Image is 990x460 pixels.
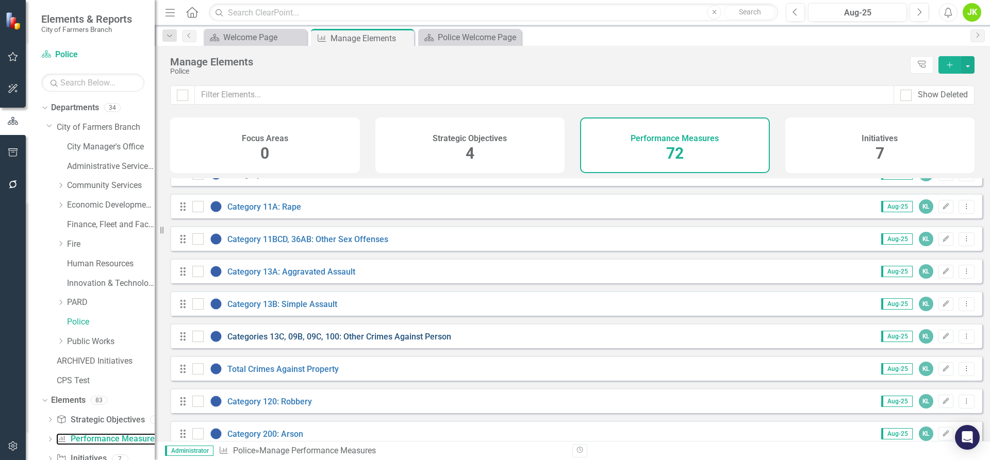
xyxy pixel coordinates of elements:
[56,414,144,426] a: Strategic Objectives
[227,234,388,244] a: Category 11BCD, 36AB: Other Sex Offenses
[170,56,905,67] div: Manage Elements
[919,394,933,408] div: KL
[812,7,903,19] div: Aug-25
[881,363,913,374] span: Aug-25
[67,316,155,328] a: Police
[41,25,132,33] small: City of Farmers Branch
[862,134,898,143] h4: Initiatives
[67,161,155,173] a: Administrative Services & Communications
[808,3,907,22] button: Aug-25
[41,49,144,61] a: Police
[210,265,222,278] img: No Information
[57,122,155,133] a: City of Farmers Branch
[466,144,474,162] span: 4
[919,232,933,246] div: KL
[955,425,980,450] div: Open Intercom Messenger
[881,331,913,342] span: Aug-25
[91,396,107,404] div: 83
[210,428,222,440] img: No Information
[242,134,288,143] h4: Focus Areas
[724,5,775,20] button: Search
[227,332,451,342] a: Categories 13C, 09B, 09C, 100: Other Crimes Against Person
[57,355,155,367] a: ARCHIVED Initiatives
[881,201,913,212] span: Aug-25
[67,258,155,270] a: Human Resources
[67,238,155,250] a: Fire
[227,397,312,406] a: Category 120: Robbery
[963,3,981,22] button: JK
[210,395,222,407] img: No Information
[57,375,155,387] a: CPS Test
[206,31,304,44] a: Welcome Page
[67,141,155,153] a: City Manager's Office
[421,31,519,44] a: Police Welcome Page
[631,134,719,143] h4: Performance Measures
[165,446,213,456] span: Administrator
[227,429,303,439] a: Category 200: Arson
[227,299,337,309] a: Category 13B: Simple Assault
[67,199,155,211] a: Economic Development, Tourism & Planning
[210,298,222,310] img: No Information
[438,31,519,44] div: Police Welcome Page
[881,428,913,439] span: Aug-25
[170,67,905,75] div: Police
[876,144,884,162] span: 7
[433,134,507,143] h4: Strategic Objectives
[67,297,155,309] a: PARD
[881,233,913,245] span: Aug-25
[881,396,913,407] span: Aug-25
[223,31,304,44] div: Welcome Page
[219,445,565,457] div: » Manage Performance Measures
[881,298,913,310] span: Aug-25
[919,297,933,311] div: KL
[666,144,684,162] span: 72
[260,144,269,162] span: 0
[67,336,155,348] a: Public Works
[227,202,301,212] a: Category 11A: Rape
[41,74,144,92] input: Search Below...
[67,278,155,289] a: Innovation & Technology
[739,8,761,16] span: Search
[5,11,23,29] img: ClearPoint Strategy
[881,266,913,277] span: Aug-25
[210,233,222,245] img: No Information
[67,219,155,231] a: Finance, Fleet and Facilities
[331,32,411,45] div: Manage Elements
[919,362,933,376] div: KL
[919,427,933,441] div: KL
[210,363,222,375] img: No Information
[210,200,222,213] img: No Information
[210,330,222,343] img: No Information
[51,395,86,406] a: Elements
[150,415,167,424] div: 4
[227,267,355,277] a: Category 13A: Aggravated Assault
[919,329,933,344] div: KL
[919,199,933,214] div: KL
[227,364,339,374] a: Total Crimes Against Property
[194,86,894,105] input: Filter Elements...
[919,264,933,279] div: KL
[918,89,968,101] div: Show Deleted
[104,104,121,112] div: 34
[209,4,778,22] input: Search ClearPoint...
[41,13,132,25] span: Elements & Reports
[233,446,255,455] a: Police
[67,180,155,192] a: Community Services
[51,102,99,114] a: Departments
[56,433,158,445] a: Performance Measures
